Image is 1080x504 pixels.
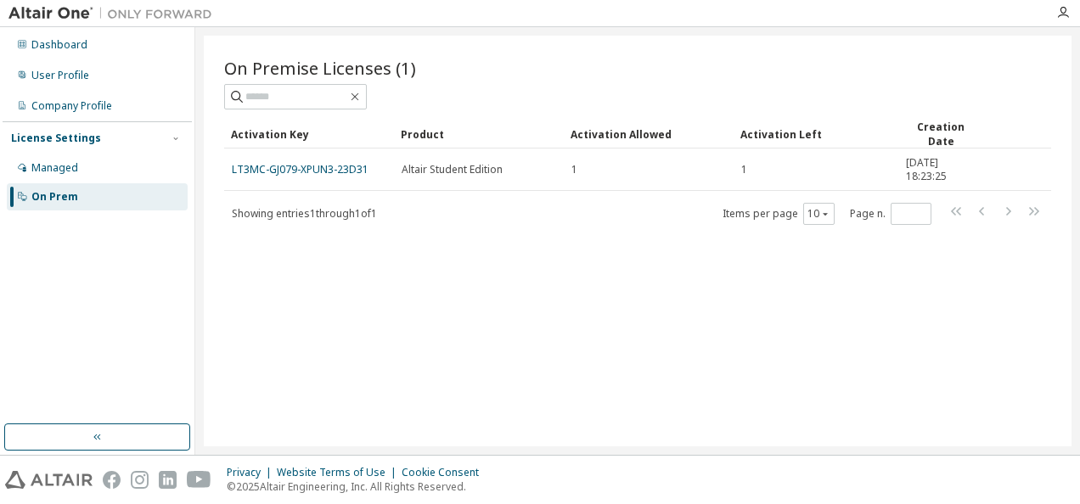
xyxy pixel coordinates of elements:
img: altair_logo.svg [5,471,93,489]
img: Altair One [8,5,221,22]
span: Altair Student Edition [402,163,503,176]
div: Creation Date [905,120,976,148]
a: LT3MC-GJ079-XPUN3-23D31 [232,162,368,176]
div: Managed [31,161,78,175]
p: © 2025 Altair Engineering, Inc. All Rights Reserved. [227,479,489,494]
span: 1 [741,163,747,176]
img: youtube.svg [187,471,211,489]
span: 1 [571,163,577,176]
div: Company Profile [31,99,112,113]
img: instagram.svg [131,471,149,489]
span: Page n. [850,203,931,225]
div: Activation Allowed [571,120,727,148]
div: Privacy [227,466,277,479]
div: On Prem [31,190,78,204]
div: Cookie Consent [402,466,489,479]
div: Product [401,120,557,148]
button: 10 [807,207,830,221]
div: Dashboard [31,38,87,52]
img: linkedin.svg [159,471,177,489]
div: User Profile [31,69,89,82]
div: License Settings [11,132,101,145]
div: Activation Key [231,120,387,148]
span: Items per page [723,203,835,225]
span: [DATE] 18:23:25 [906,156,976,183]
div: Activation Left [740,120,892,148]
img: facebook.svg [103,471,121,489]
span: Showing entries 1 through 1 of 1 [232,206,377,221]
span: On Premise Licenses (1) [224,56,416,80]
div: Website Terms of Use [277,466,402,479]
